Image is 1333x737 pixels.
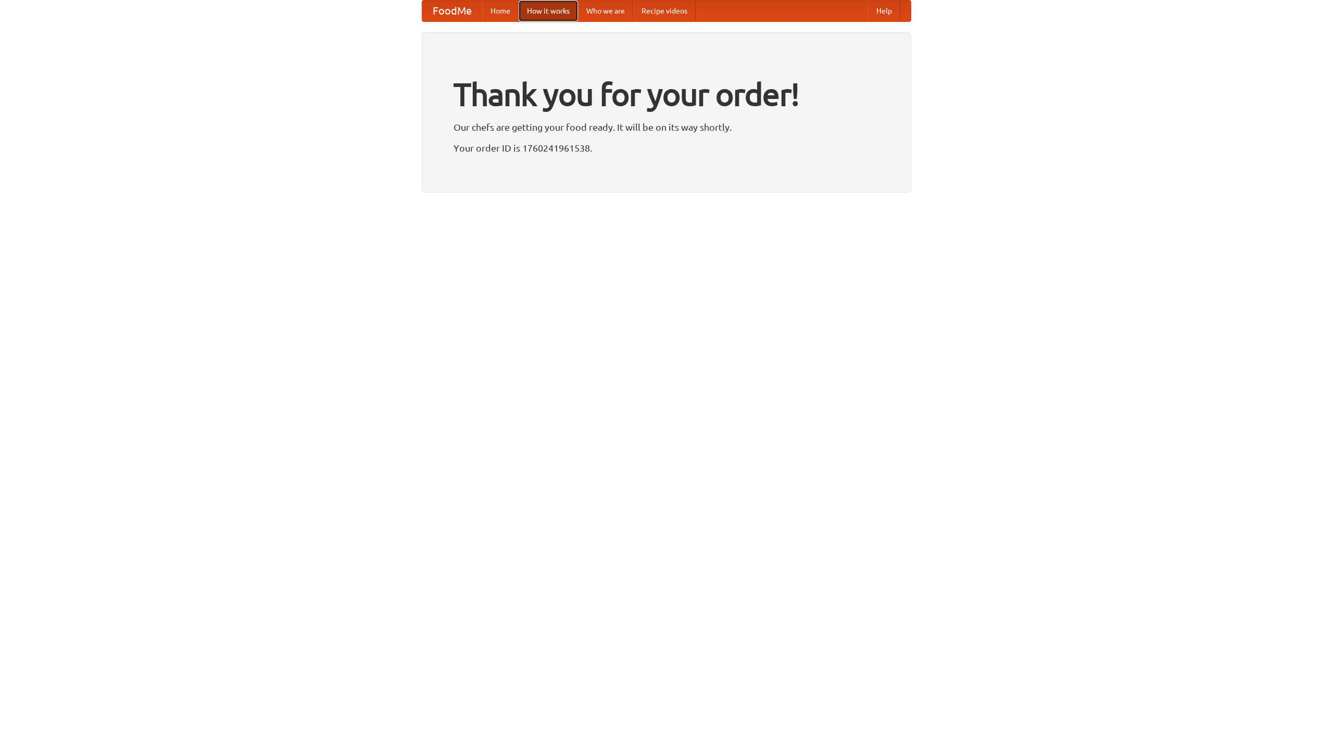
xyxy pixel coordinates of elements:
[422,1,482,21] a: FoodMe
[868,1,900,21] a: Help
[482,1,519,21] a: Home
[633,1,696,21] a: Recipe videos
[454,119,879,135] p: Our chefs are getting your food ready. It will be on its way shortly.
[454,69,879,119] h1: Thank you for your order!
[578,1,633,21] a: Who we are
[519,1,578,21] a: How it works
[454,140,879,156] p: Your order ID is 1760241961538.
